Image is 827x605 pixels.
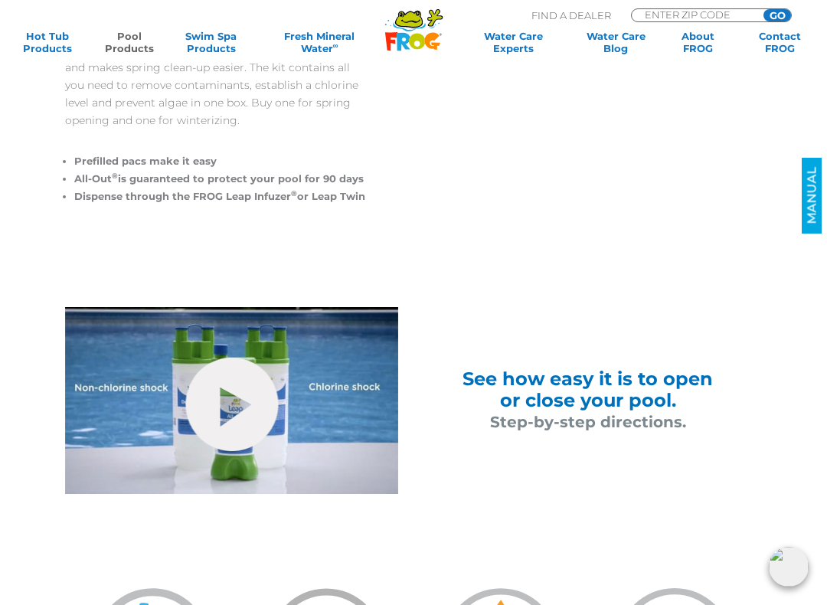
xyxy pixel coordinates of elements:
[261,30,378,54] a: Fresh MineralWater∞
[74,152,371,170] li: Prefilled pacs make it easy
[500,389,676,411] span: or close your pool.
[291,189,297,198] sup: ®
[763,9,791,21] input: GO
[333,41,338,50] sup: ∞
[74,188,371,205] li: Dispense through the FROG Leap Infuzer or Leap Twin
[748,30,812,54] a: ContactFROG
[65,307,398,494] img: leap-wake-up-hibernate-video-still-v2
[531,8,611,22] p: Find A Dealer
[490,413,686,431] span: Step-by-step directions.
[74,170,371,188] li: All-Out is guaranteed to protect your pool for 90 days
[643,9,747,20] input: Zip Code Form
[463,368,713,390] span: See how easy it is to open
[797,158,827,234] a: MANUAL
[666,30,730,54] a: AboutFROG
[461,30,566,54] a: Water CareExperts
[769,547,809,587] img: openIcon
[584,30,648,54] a: Water CareBlog
[97,30,161,54] a: PoolProducts
[179,30,243,54] a: Swim SpaProducts
[15,30,79,54] a: Hot TubProducts
[112,172,118,180] sup: ®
